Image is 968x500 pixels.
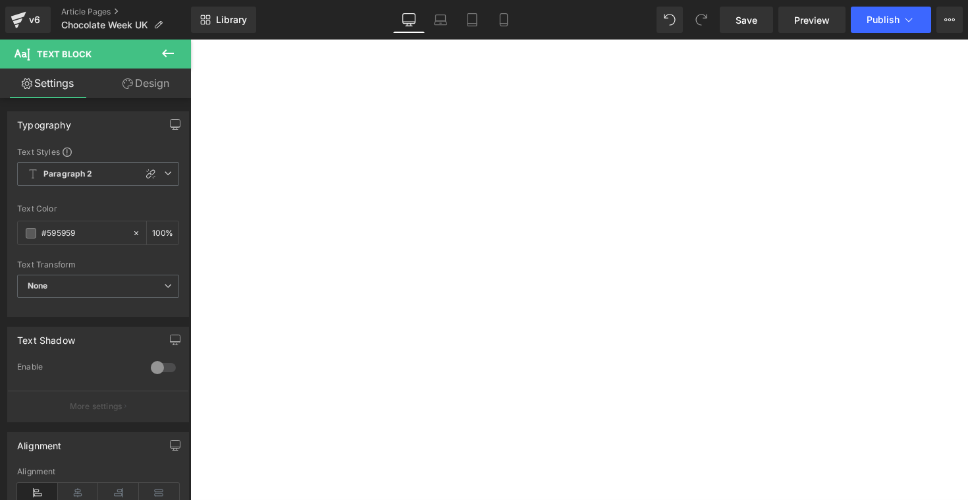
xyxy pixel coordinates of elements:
div: Alignment [17,467,179,476]
div: v6 [26,11,43,28]
a: Design [98,69,194,98]
span: Chocolate Week UK [61,20,148,30]
button: Redo [688,7,714,33]
b: Paragraph 2 [43,169,93,180]
a: Mobile [488,7,520,33]
div: Text Color [17,204,179,213]
div: % [147,221,178,244]
input: Color [41,226,126,240]
button: More settings [8,391,188,422]
a: Preview [778,7,846,33]
b: None [28,281,48,291]
div: Enable [17,362,138,375]
a: New Library [191,7,256,33]
a: v6 [5,7,51,33]
a: Tablet [456,7,488,33]
span: Save [736,13,757,27]
button: Undo [657,7,683,33]
div: Typography [17,112,71,130]
div: Alignment [17,433,62,451]
div: Text Transform [17,260,179,269]
span: Library [216,14,247,26]
span: Publish [867,14,900,25]
p: More settings [70,401,122,412]
button: Publish [851,7,931,33]
div: Text Shadow [17,327,75,346]
button: More [936,7,963,33]
a: Article Pages [61,7,191,17]
span: Text Block [37,49,92,59]
a: Desktop [393,7,425,33]
div: Text Styles [17,146,179,157]
a: Laptop [425,7,456,33]
span: Preview [794,13,830,27]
